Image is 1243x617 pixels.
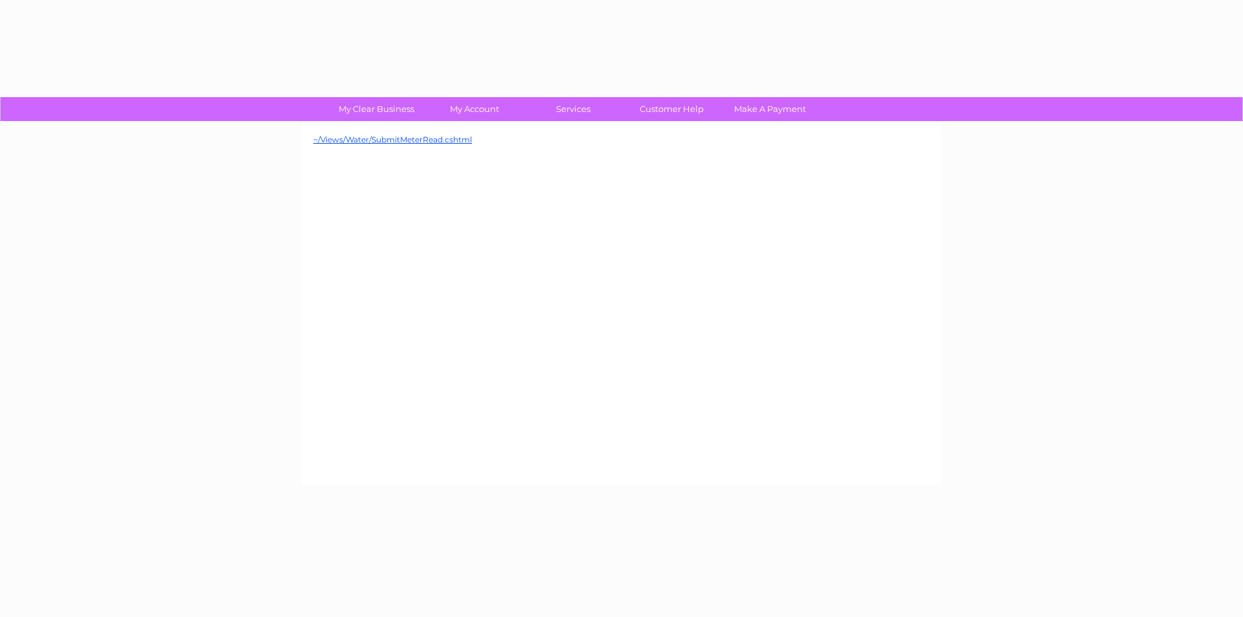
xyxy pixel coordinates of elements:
a: My Clear Business [323,97,430,121]
a: My Account [421,97,528,121]
a: Customer Help [618,97,725,121]
a: ~/Views/Water/SubmitMeterRead.cshtml [313,135,472,144]
a: Make A Payment [717,97,823,121]
a: Services [520,97,627,121]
